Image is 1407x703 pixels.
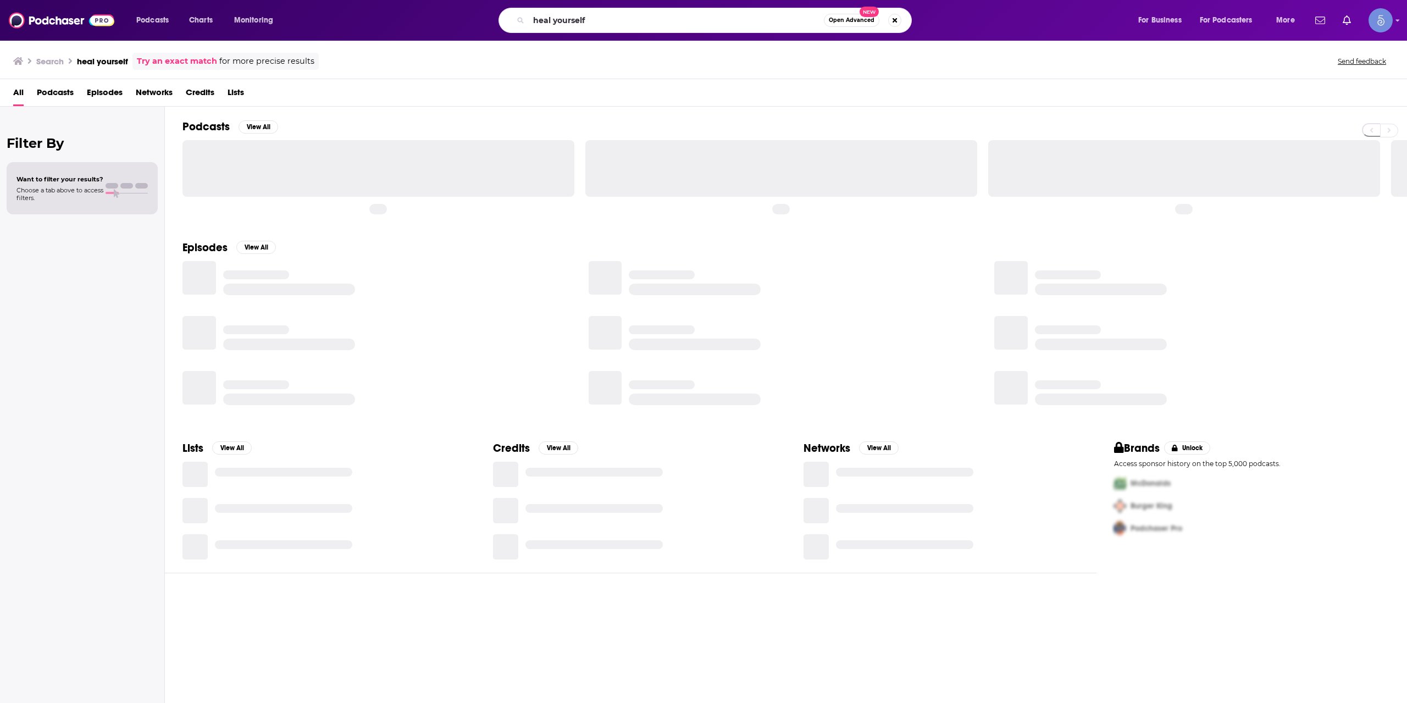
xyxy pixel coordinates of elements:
[1138,13,1182,28] span: For Business
[539,441,578,455] button: View All
[7,135,158,151] h2: Filter By
[1369,8,1393,32] button: Show profile menu
[226,12,287,29] button: open menu
[212,441,252,455] button: View All
[1110,495,1131,517] img: Second Pro Logo
[137,55,217,68] a: Try an exact match
[1131,12,1195,29] button: open menu
[182,241,276,254] a: EpisodesView All
[186,84,214,106] a: Credits
[236,241,276,254] button: View All
[136,84,173,106] a: Networks
[136,13,169,28] span: Podcasts
[829,18,874,23] span: Open Advanced
[1131,524,1182,533] span: Podchaser Pro
[493,441,578,455] a: CreditsView All
[509,8,922,33] div: Search podcasts, credits, & more...
[1193,12,1268,29] button: open menu
[824,14,879,27] button: Open AdvancedNew
[219,55,314,68] span: for more precise results
[1334,57,1389,66] button: Send feedback
[182,120,278,134] a: PodcastsView All
[804,441,850,455] h2: Networks
[87,84,123,106] a: Episodes
[493,441,530,455] h2: Credits
[239,120,278,134] button: View All
[182,120,230,134] h2: Podcasts
[1369,8,1393,32] span: Logged in as Spiral5-G1
[1114,441,1160,455] h2: Brands
[228,84,244,106] a: Lists
[529,12,824,29] input: Search podcasts, credits, & more...
[16,186,103,202] span: Choose a tab above to access filters.
[1311,11,1330,30] a: Show notifications dropdown
[182,241,228,254] h2: Episodes
[1114,460,1389,468] p: Access sponsor history on the top 5,000 podcasts.
[1200,13,1253,28] span: For Podcasters
[9,10,114,31] img: Podchaser - Follow, Share and Rate Podcasts
[37,84,74,106] a: Podcasts
[860,7,879,17] span: New
[1110,517,1131,540] img: Third Pro Logo
[1164,441,1211,455] button: Unlock
[36,56,64,67] h3: Search
[182,441,203,455] h2: Lists
[804,441,899,455] a: NetworksView All
[1131,479,1171,488] span: McDonalds
[234,13,273,28] span: Monitoring
[1268,12,1309,29] button: open menu
[13,84,24,106] a: All
[1369,8,1393,32] img: User Profile
[189,13,213,28] span: Charts
[182,441,252,455] a: ListsView All
[1110,472,1131,495] img: First Pro Logo
[1338,11,1355,30] a: Show notifications dropdown
[859,441,899,455] button: View All
[129,12,183,29] button: open menu
[1276,13,1295,28] span: More
[16,175,103,183] span: Want to filter your results?
[1131,501,1172,511] span: Burger King
[182,12,219,29] a: Charts
[77,56,128,67] h3: heal yourself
